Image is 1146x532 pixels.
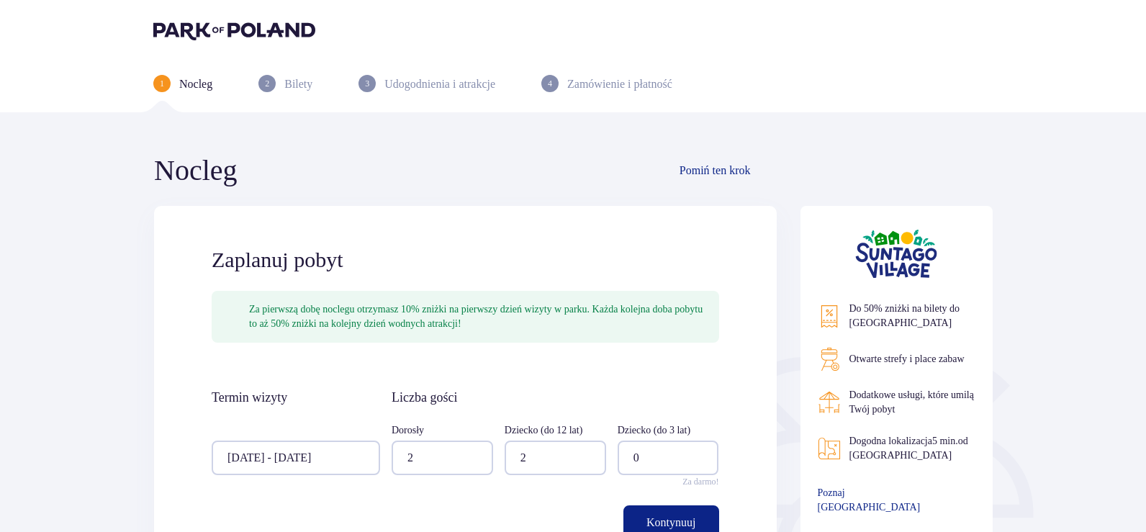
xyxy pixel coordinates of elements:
p: 4 [548,77,552,90]
p: Termin wizyty [212,389,287,406]
span: Dogodna lokalizacja od [GEOGRAPHIC_DATA] [849,436,968,461]
img: Grill Icon [818,348,841,371]
span: 5 min. [932,436,958,446]
a: Poznaj [GEOGRAPHIC_DATA] [818,486,976,515]
img: Discount Icon [818,305,841,328]
label: Dorosły [392,423,424,438]
img: Map Icon [818,437,841,460]
p: Liczba gości [392,389,457,406]
p: Kontynuuj [646,515,695,531]
p: 1 [160,77,164,90]
p: Zamówienie i płatność [567,76,672,92]
p: 3 [365,77,369,90]
a: Pomiń ten krok [680,162,777,179]
span: Otwarte strefy i place zabaw [849,353,965,364]
span: Poznaj [GEOGRAPHIC_DATA] [818,486,950,515]
p: Zaplanuj pobyt [212,246,343,274]
img: Park of Poland logo [153,20,315,40]
p: Nocleg [179,76,212,92]
p: Udogodnienia i atrakcje [384,76,495,92]
p: 2 [265,77,269,90]
span: Do 50% zniżki na bilety do [GEOGRAPHIC_DATA] [849,303,960,328]
span: Dodatkowe usługi, które umilą Twój pobyt [849,389,974,415]
h1: Nocleg [154,153,238,189]
div: Za pierwszą dobę noclegu otrzymasz 10% zniżki na pierwszy dzień wizyty w parku. Każda kolejna dob... [249,302,708,331]
span: Pomiń ten krok [680,163,751,179]
img: Suntago Village [855,229,937,279]
p: Bilety [284,76,312,92]
p: Za darmo! [682,475,718,488]
label: Dziecko (do 3 lat) [618,423,690,438]
img: Restaurant Icon [818,391,841,414]
label: Dziecko (do 12 lat) [505,423,582,438]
